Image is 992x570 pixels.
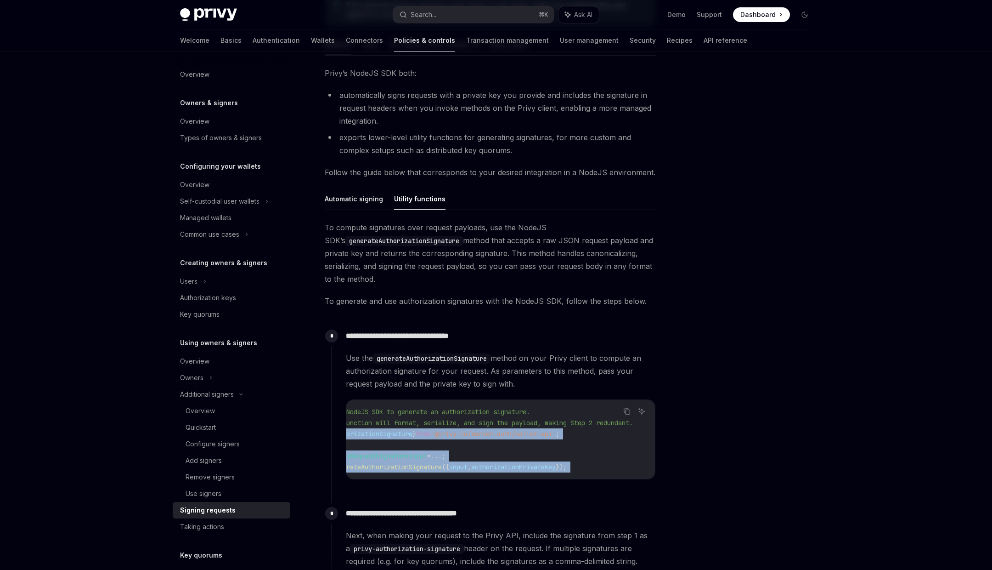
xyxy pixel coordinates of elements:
[180,292,236,303] div: Authorization keys
[180,389,234,400] div: Additional signers
[180,337,257,348] h5: Using owners & signers
[431,452,442,460] span: ...
[740,10,776,19] span: Dashboard
[173,290,290,306] a: Authorization keys
[704,29,747,51] a: API reference
[574,10,592,19] span: Ask AI
[253,29,300,51] a: Authentication
[394,188,445,210] button: Utility functions
[442,463,449,471] span: ({
[325,295,656,308] span: To generate and use authorization signatures with the NodeJS SDK, follow the steps below.
[276,419,633,427] span: // Note that this function will format, serialize, and sign the payload, making Step 2 redundant.
[173,403,290,419] a: Overview
[558,6,599,23] button: Ask AI
[630,29,656,51] a: Security
[560,29,619,51] a: User management
[325,188,383,210] button: Automatic signing
[180,521,224,532] div: Taking actions
[332,463,442,471] span: generateAuthorizationSignature
[317,452,427,460] span: WalletApiRequestSignatureInput
[468,463,471,471] span: ,
[346,29,383,51] a: Connectors
[180,69,209,80] div: Overview
[173,469,290,485] a: Remove signers
[733,7,790,22] a: Dashboard
[173,419,290,436] a: Quickstart
[449,463,468,471] span: input
[180,8,237,21] img: dark logo
[394,29,455,51] a: Policies & controls
[180,309,220,320] div: Key quorums
[471,463,556,471] span: authorizationPrivateKey
[180,276,197,287] div: Users
[345,236,463,246] code: generateAuthorizationSignature
[173,353,290,370] a: Overview
[302,430,412,438] span: generateAuthorizationSignature
[431,430,556,438] span: '@privy-io/server-auth/wallet-api'
[416,430,431,438] span: from
[697,10,722,19] a: Support
[180,212,231,223] div: Managed wallets
[427,452,431,460] span: =
[797,7,812,22] button: Toggle dark mode
[556,430,559,438] span: ;
[325,166,656,179] span: Follow the guide below that corresponds to your desired integration in a NodeJS environment.
[636,405,648,417] button: Ask AI
[186,488,221,499] div: Use signers
[173,306,290,323] a: Key quorums
[311,29,335,51] a: Wallets
[325,221,656,285] span: To compute signatures over request payloads, use the NodeJS SDK’s method that accepts a raw JSON ...
[346,352,655,390] span: Use the method on your Privy client to compute an authorization signature for your request. As pa...
[220,29,242,51] a: Basics
[180,257,267,268] h5: Creating owners & signers
[186,405,215,416] div: Overview
[442,452,445,460] span: ;
[173,177,290,193] a: Overview
[186,455,222,466] div: Add signers
[186,472,235,483] div: Remove signers
[325,89,656,127] li: automatically signs requests with a private key you provide and includes the signature in request...
[186,422,216,433] div: Quickstart
[180,550,222,561] h5: Key quorums
[667,29,693,51] a: Recipes
[325,67,656,80] span: Privy’s NodeJS SDK both:
[173,485,290,502] a: Use signers
[466,29,549,51] a: Transaction management
[173,113,290,130] a: Overview
[180,132,262,143] div: Types of owners & signers
[173,210,290,226] a: Managed wallets
[180,356,209,367] div: Overview
[180,97,238,108] h5: Owners & signers
[173,519,290,535] a: Taking actions
[180,29,209,51] a: Welcome
[173,502,290,519] a: Signing requests
[350,544,464,554] code: privy-authorization-signature
[180,229,239,240] div: Common use cases
[180,161,261,172] h5: Configuring your wallets
[412,430,416,438] span: }
[325,131,656,157] li: exports lower-level utility functions for generating signatures, for more custom and complex setu...
[346,529,655,568] span: Next, when making your request to the Privy API, include the signature from step 1 as a header on...
[411,9,436,20] div: Search...
[173,436,290,452] a: Configure signers
[556,463,567,471] span: });
[539,11,548,18] span: ⌘ K
[276,408,530,416] span: // You can use the NodeJS SDK to generate an authorization signature.
[173,130,290,146] a: Types of owners & signers
[180,179,209,190] div: Overview
[621,405,633,417] button: Copy the contents from the code block
[393,6,554,23] button: Search...⌘K
[373,353,490,364] code: generateAuthorizationSignature
[173,452,290,469] a: Add signers
[180,372,203,383] div: Owners
[180,505,236,516] div: Signing requests
[180,116,209,127] div: Overview
[186,439,240,450] div: Configure signers
[180,196,259,207] div: Self-custodial user wallets
[667,10,686,19] a: Demo
[173,66,290,83] a: Overview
